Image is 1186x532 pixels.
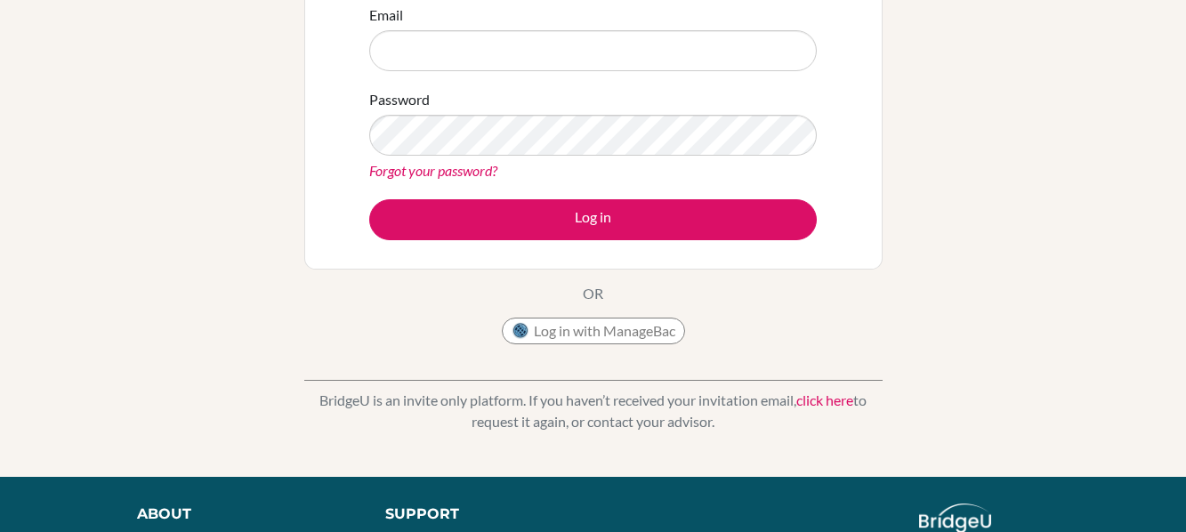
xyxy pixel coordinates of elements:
[137,504,345,525] div: About
[583,283,603,304] p: OR
[385,504,576,525] div: Support
[369,4,403,26] label: Email
[369,89,430,110] label: Password
[796,391,853,408] a: click here
[369,199,817,240] button: Log in
[304,390,883,432] p: BridgeU is an invite only platform. If you haven’t received your invitation email, to request it ...
[502,318,685,344] button: Log in with ManageBac
[369,162,497,179] a: Forgot your password?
